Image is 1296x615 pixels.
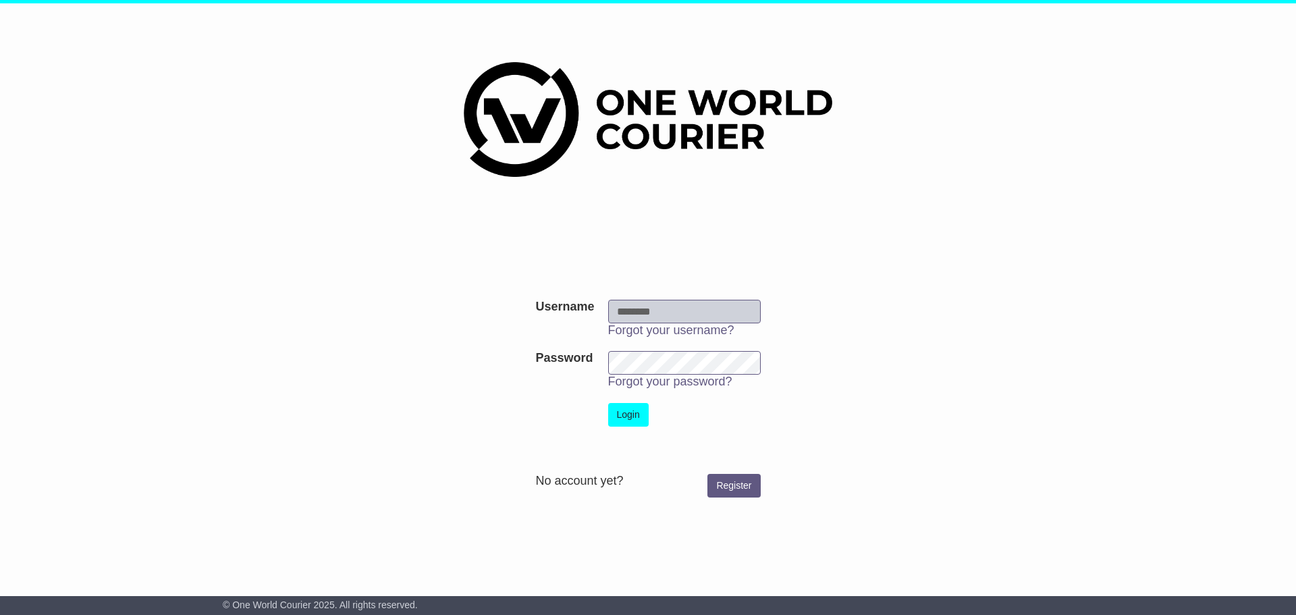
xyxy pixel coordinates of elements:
[535,300,594,315] label: Username
[535,351,593,366] label: Password
[608,375,732,388] a: Forgot your password?
[223,599,418,610] span: © One World Courier 2025. All rights reserved.
[535,474,760,489] div: No account yet?
[464,62,832,177] img: One World
[608,403,649,427] button: Login
[608,323,734,337] a: Forgot your username?
[707,474,760,498] a: Register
